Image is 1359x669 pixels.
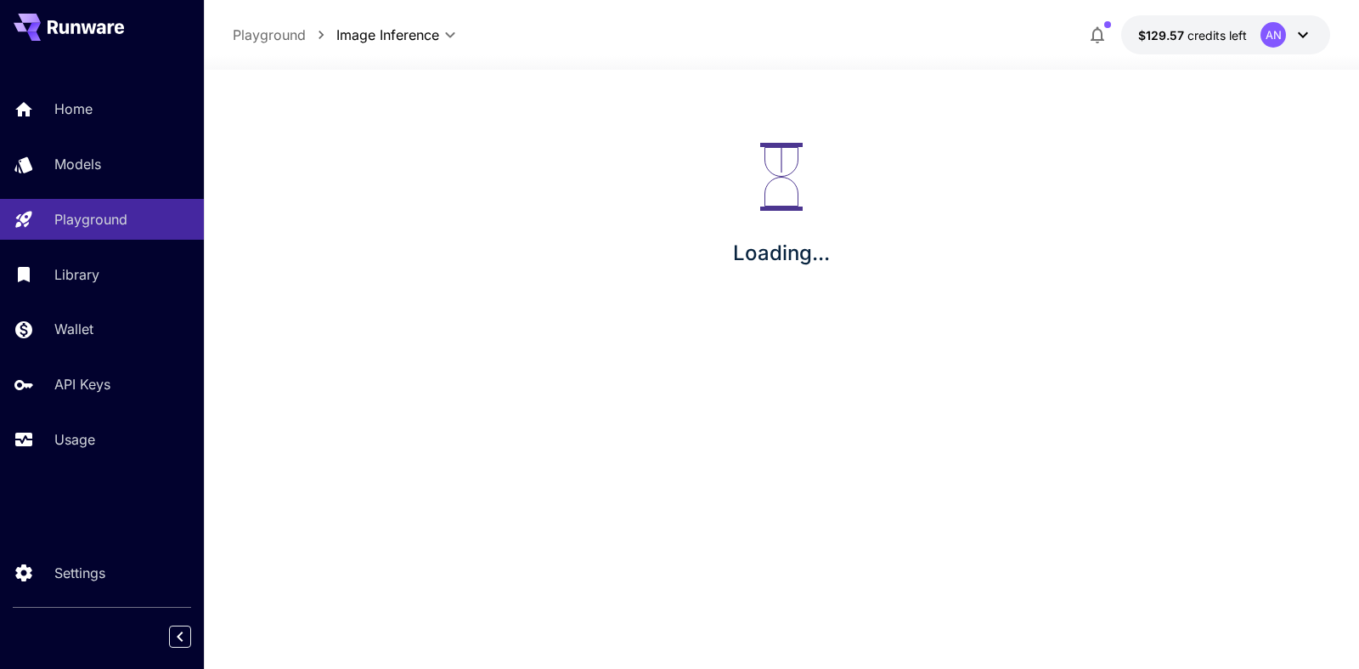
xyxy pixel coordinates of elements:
[54,563,105,583] p: Settings
[169,626,191,648] button: Collapse sidebar
[54,264,99,285] p: Library
[233,25,306,45] a: Playground
[1138,28,1187,43] span: $129.57
[54,99,93,119] p: Home
[1260,22,1286,48] div: AN
[1138,26,1247,44] div: $129.56884
[54,154,101,174] p: Models
[1187,28,1247,43] span: credits left
[733,238,830,269] p: Loading...
[182,621,204,652] div: Collapse sidebar
[336,25,439,45] span: Image Inference
[54,429,95,450] p: Usage
[54,209,127,230] p: Playground
[233,25,336,45] nav: breadcrumb
[54,319,93,339] p: Wallet
[1121,15,1330,54] button: $129.56884AN
[54,374,110,394] p: API Keys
